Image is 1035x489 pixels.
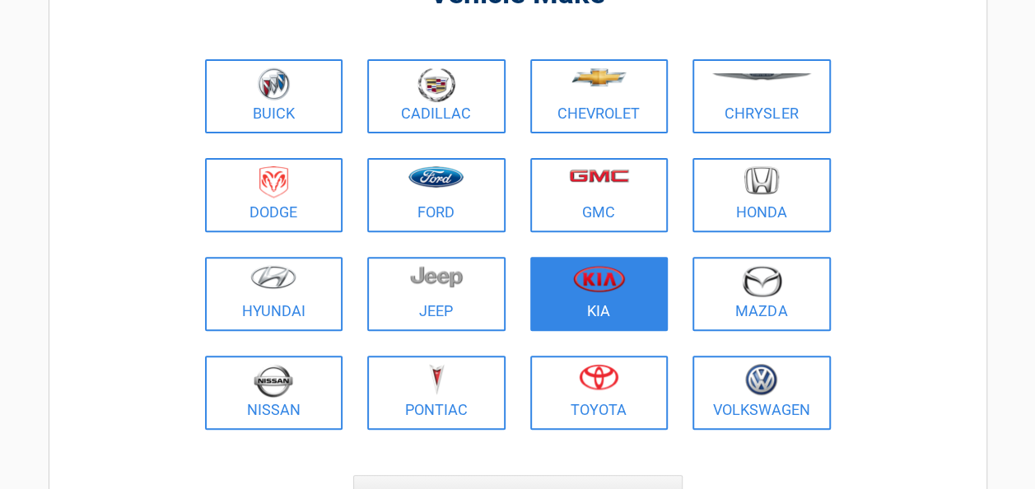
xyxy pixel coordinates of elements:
[692,59,831,133] a: Chrysler
[692,158,831,232] a: Honda
[744,166,779,195] img: honda
[530,356,669,430] a: Toyota
[367,257,506,331] a: Jeep
[530,158,669,232] a: GMC
[530,257,669,331] a: Kia
[579,364,618,390] img: toyota
[408,166,464,188] img: ford
[258,68,290,100] img: buick
[205,356,343,430] a: Nissan
[745,364,777,396] img: volkswagen
[410,265,463,288] img: jeep
[205,158,343,232] a: Dodge
[571,68,627,86] img: chevrolet
[367,356,506,430] a: Pontiac
[250,265,296,289] img: hyundai
[205,257,343,331] a: Hyundai
[692,257,831,331] a: Mazda
[254,364,293,398] img: nissan
[741,265,782,297] img: mazda
[367,59,506,133] a: Cadillac
[711,73,812,81] img: chrysler
[417,68,455,102] img: cadillac
[573,265,625,292] img: kia
[259,166,288,198] img: dodge
[569,169,629,183] img: gmc
[530,59,669,133] a: Chevrolet
[428,364,445,395] img: pontiac
[205,59,343,133] a: Buick
[367,158,506,232] a: Ford
[692,356,831,430] a: Volkswagen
